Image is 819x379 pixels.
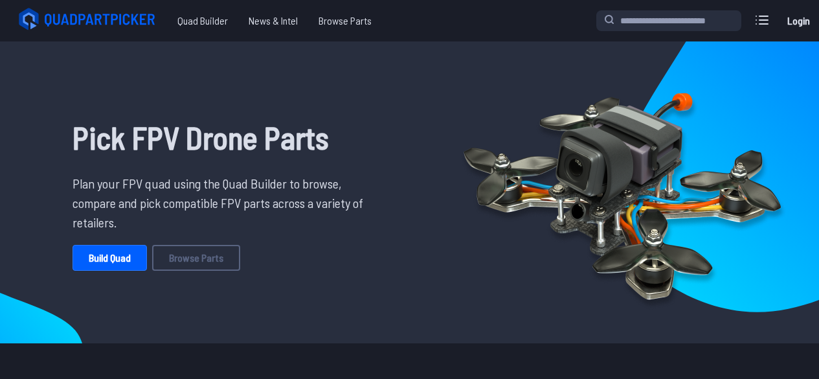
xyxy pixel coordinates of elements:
[73,174,363,232] p: Plan your FPV quad using the Quad Builder to browse, compare and pick compatible FPV parts across...
[308,8,382,34] a: Browse Parts
[73,245,147,271] a: Build Quad
[73,114,363,161] h1: Pick FPV Drone Parts
[152,245,240,271] a: Browse Parts
[167,8,238,34] a: Quad Builder
[783,8,814,34] a: Login
[238,8,308,34] a: News & Intel
[436,63,809,322] img: Quadcopter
